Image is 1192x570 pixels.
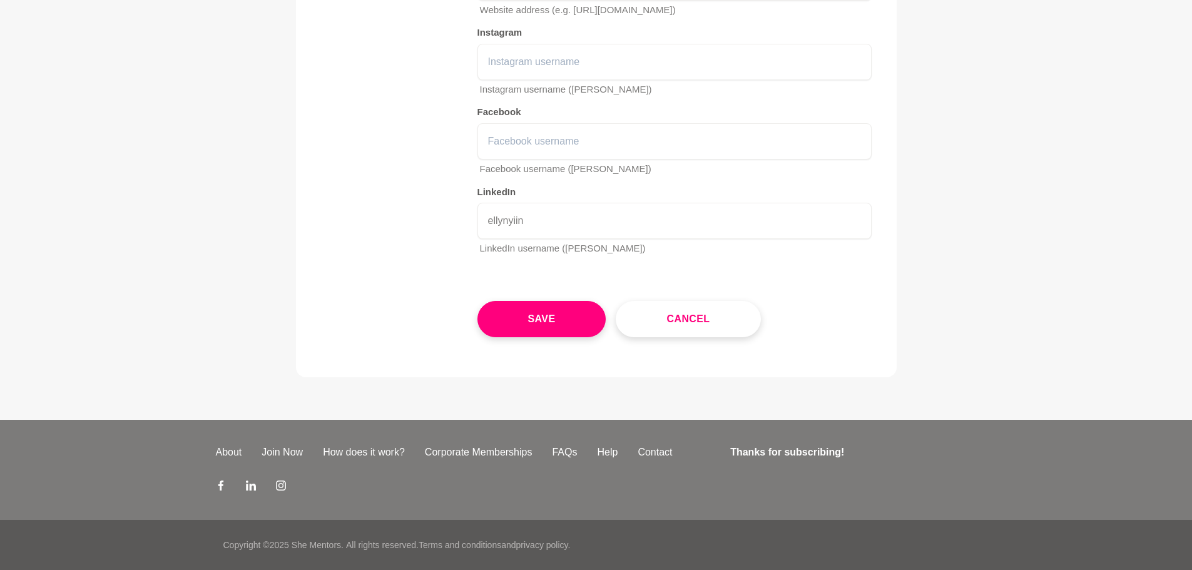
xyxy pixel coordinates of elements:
[415,445,543,460] a: Corporate Memberships
[477,186,872,198] h5: LinkedIn
[480,162,872,176] p: Facebook username ([PERSON_NAME])
[477,44,872,80] input: Instagram username
[477,203,872,239] input: LinkedIn username
[216,480,226,495] a: Facebook
[206,445,252,460] a: About
[480,83,872,97] p: Instagram username ([PERSON_NAME])
[477,27,872,39] h5: Instagram
[477,123,872,160] input: Facebook username
[346,539,570,552] p: All rights reserved. and .
[730,445,969,460] h4: Thanks for subscribing!
[313,445,415,460] a: How does it work?
[252,445,313,460] a: Join Now
[587,445,628,460] a: Help
[276,480,286,495] a: Instagram
[419,540,501,550] a: Terms and conditions
[246,480,256,495] a: LinkedIn
[616,301,760,337] button: Cancel
[477,301,606,337] button: Save
[542,445,587,460] a: FAQs
[477,106,872,118] h5: Facebook
[223,539,344,552] p: Copyright © 2025 She Mentors .
[628,445,682,460] a: Contact
[516,540,568,550] a: privacy policy
[480,242,872,256] p: LinkedIn username ([PERSON_NAME])
[480,3,872,18] p: Website address (e.g. [URL][DOMAIN_NAME])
